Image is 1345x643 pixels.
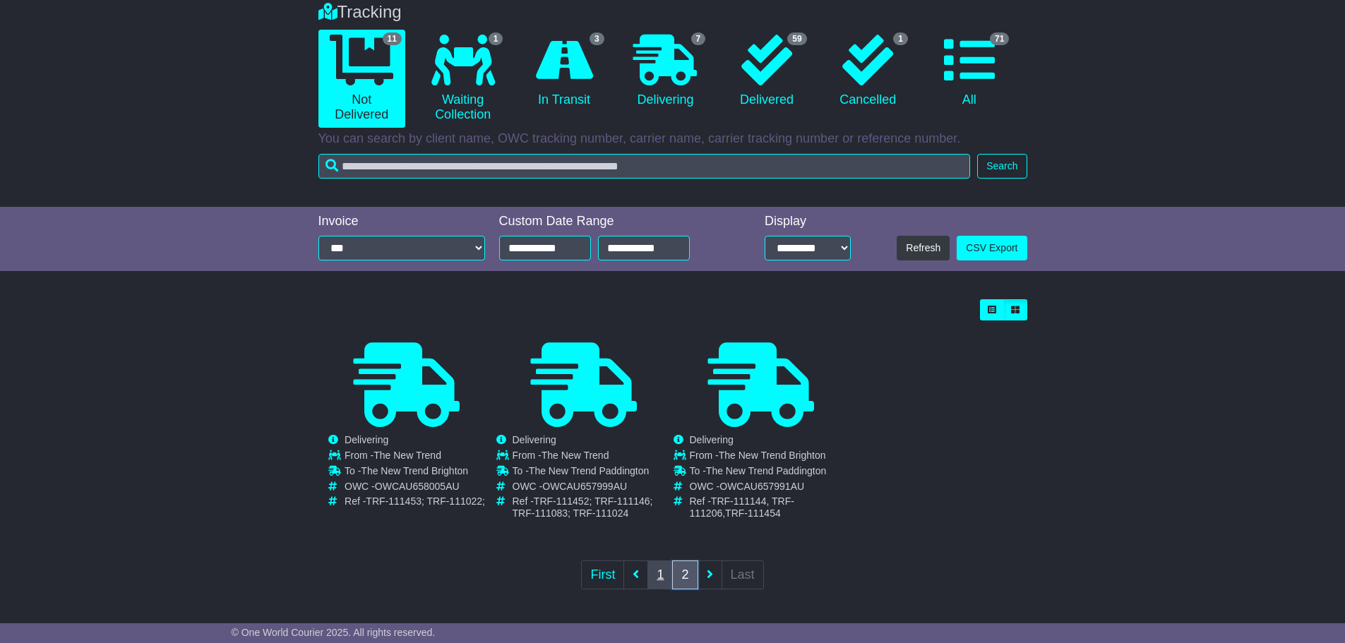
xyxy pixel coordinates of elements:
[672,560,698,589] a: 2
[977,154,1027,179] button: Search
[990,32,1009,45] span: 71
[825,30,911,113] a: 1 Cancelled
[690,481,849,496] td: OWC -
[787,32,806,45] span: 59
[419,30,506,128] a: 1 Waiting Collection
[373,450,441,461] span: The New Trend
[622,30,709,113] a: 7 Delivering
[345,465,485,481] td: To -
[542,450,609,461] span: The New Trend
[765,214,851,229] div: Display
[647,560,673,589] a: 1
[690,495,849,519] td: Ref -
[311,2,1034,23] div: Tracking
[513,434,556,445] span: Delivering
[690,450,849,465] td: From -
[345,495,485,507] td: Ref -
[529,465,649,476] span: The New Trend Paddington
[513,465,672,481] td: To -
[719,450,826,461] span: The New Trend Brighton
[590,32,604,45] span: 3
[542,481,627,492] span: OWCAU657999AU
[513,495,672,519] td: Ref -
[383,32,402,45] span: 11
[499,214,726,229] div: Custom Date Range
[690,434,734,445] span: Delivering
[926,30,1012,113] a: 71 All
[690,465,849,481] td: To -
[897,236,950,260] button: Refresh
[719,481,804,492] span: OWCAU657991AU
[513,450,672,465] td: From -
[345,481,485,496] td: OWC -
[318,30,405,128] a: 11 Not Delivered
[366,495,485,507] span: TRF-111453; TRF-111022;
[691,32,706,45] span: 7
[513,495,653,519] span: TRF-111452; TRF-111146; TRF-111083; TRF-111024
[957,236,1027,260] a: CSV Export
[513,481,672,496] td: OWC -
[520,30,607,113] a: 3 In Transit
[361,465,468,476] span: The New Trend Brighton
[232,627,436,638] span: © One World Courier 2025. All rights reserved.
[489,32,503,45] span: 1
[318,131,1027,147] p: You can search by client name, OWC tracking number, carrier name, carrier tracking number or refe...
[318,214,485,229] div: Invoice
[893,32,908,45] span: 1
[690,495,794,519] span: TRF-111144, TRF-111206,TRF-111454
[345,434,388,445] span: Delivering
[581,560,624,589] a: First
[375,481,460,492] span: OWCAU658005AU
[723,30,810,113] a: 59 Delivered
[706,465,826,476] span: The New Trend Paddington
[345,450,485,465] td: From -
